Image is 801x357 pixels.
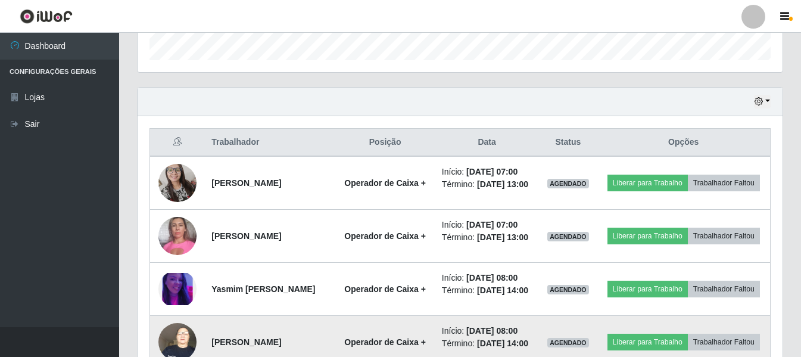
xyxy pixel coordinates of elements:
[158,210,197,261] img: 1689780238947.jpeg
[335,129,434,157] th: Posição
[442,284,532,297] li: Término:
[547,338,589,347] span: AGENDADO
[344,231,426,241] strong: Operador de Caixa +
[442,178,532,191] li: Término:
[539,129,597,157] th: Status
[607,175,688,191] button: Liberar para Trabalho
[477,285,528,295] time: [DATE] 14:00
[597,129,770,157] th: Opções
[466,273,518,283] time: [DATE] 08:00
[442,231,532,244] li: Término:
[442,272,532,284] li: Início:
[442,219,532,231] li: Início:
[442,325,532,337] li: Início:
[466,220,518,229] time: [DATE] 07:00
[547,285,589,294] span: AGENDADO
[688,281,760,297] button: Trabalhador Faltou
[211,231,281,241] strong: [PERSON_NAME]
[688,334,760,350] button: Trabalhador Faltou
[158,273,197,306] img: 1704253310544.jpeg
[211,337,281,347] strong: [PERSON_NAME]
[466,167,518,176] time: [DATE] 07:00
[20,9,73,24] img: CoreUI Logo
[158,157,197,209] img: 1672061092680.jpeg
[344,284,426,294] strong: Operador de Caixa +
[688,175,760,191] button: Trabalhador Faltou
[547,232,589,241] span: AGENDADO
[435,129,539,157] th: Data
[607,334,688,350] button: Liberar para Trabalho
[607,228,688,244] button: Liberar para Trabalho
[477,179,528,189] time: [DATE] 13:00
[607,281,688,297] button: Liberar para Trabalho
[204,129,335,157] th: Trabalhador
[688,228,760,244] button: Trabalhador Faltou
[466,326,518,336] time: [DATE] 08:00
[211,178,281,188] strong: [PERSON_NAME]
[442,337,532,350] li: Término:
[477,232,528,242] time: [DATE] 13:00
[344,337,426,347] strong: Operador de Caixa +
[442,166,532,178] li: Início:
[477,339,528,348] time: [DATE] 14:00
[344,178,426,188] strong: Operador de Caixa +
[211,284,315,294] strong: Yasmim [PERSON_NAME]
[547,179,589,188] span: AGENDADO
